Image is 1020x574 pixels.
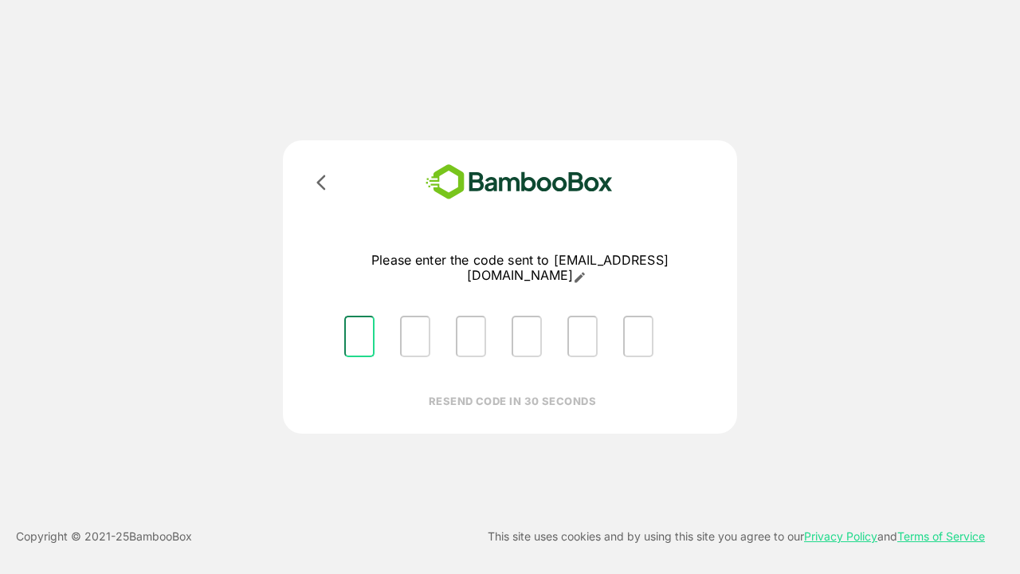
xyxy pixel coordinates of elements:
input: Please enter OTP character 2 [400,316,430,357]
p: Please enter the code sent to [EMAIL_ADDRESS][DOMAIN_NAME] [331,253,708,284]
p: This site uses cookies and by using this site you agree to our and [488,527,985,546]
input: Please enter OTP character 6 [623,316,653,357]
input: Please enter OTP character 5 [567,316,598,357]
input: Please enter OTP character 1 [344,316,375,357]
img: bamboobox [402,159,636,205]
input: Please enter OTP character 3 [456,316,486,357]
a: Privacy Policy [804,529,877,543]
p: Copyright © 2021- 25 BambooBox [16,527,192,546]
a: Terms of Service [897,529,985,543]
input: Please enter OTP character 4 [512,316,542,357]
